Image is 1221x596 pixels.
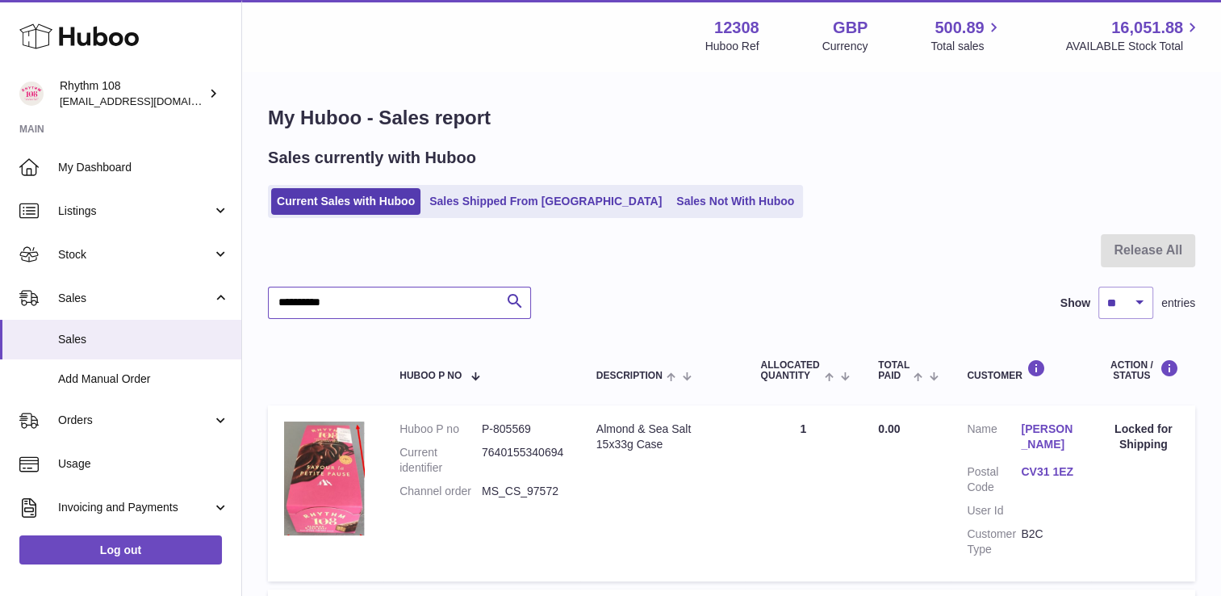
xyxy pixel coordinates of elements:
[833,17,868,39] strong: GBP
[1107,422,1179,452] div: Locked for Shipping
[967,422,1021,456] dt: Name
[58,456,229,472] span: Usage
[284,422,365,535] img: 1688048918.JPG
[967,527,1021,557] dt: Customer Type
[878,422,900,435] span: 0.00
[1065,39,1202,54] span: AVAILABLE Stock Total
[60,94,237,107] span: [EMAIL_ADDRESS][DOMAIN_NAME]
[930,39,1002,54] span: Total sales
[482,445,564,476] dd: 7640155340694
[58,332,229,347] span: Sales
[399,484,482,499] dt: Channel order
[58,160,229,175] span: My Dashboard
[761,360,821,381] span: ALLOCATED Quantity
[967,359,1075,381] div: Customer
[1021,422,1075,452] a: [PERSON_NAME]
[714,17,759,39] strong: 12308
[967,503,1021,518] dt: User Id
[1107,359,1179,381] div: Action / Status
[1021,527,1075,557] dd: B2C
[60,78,205,109] div: Rhythm 108
[482,484,564,499] dd: MS_CS_97572
[935,17,984,39] span: 500.89
[58,500,212,515] span: Invoicing and Payments
[399,445,482,476] dt: Current identifier
[1111,17,1183,39] span: 16,051.88
[19,82,44,106] img: internalAdmin-12308@internal.huboo.com
[596,371,663,381] span: Description
[671,188,800,215] a: Sales Not With Huboo
[930,17,1002,54] a: 500.89 Total sales
[268,147,476,169] h2: Sales currently with Huboo
[1065,17,1202,54] a: 16,051.88 AVAILABLE Stock Total
[58,204,212,219] span: Listings
[58,413,212,428] span: Orders
[967,464,1021,495] dt: Postal Code
[1021,464,1075,480] a: CV31 1EZ
[705,39,759,54] div: Huboo Ref
[745,405,863,581] td: 1
[268,105,1195,131] h1: My Huboo - Sales report
[58,247,212,262] span: Stock
[19,535,222,565] a: Log out
[822,39,868,54] div: Currency
[878,360,909,381] span: Total paid
[482,422,564,437] dd: P-805569
[596,422,729,452] div: Almond & Sea Salt 15x33g Case
[399,422,482,437] dt: Huboo P no
[1060,296,1090,311] label: Show
[271,188,420,215] a: Current Sales with Huboo
[424,188,667,215] a: Sales Shipped From [GEOGRAPHIC_DATA]
[58,291,212,306] span: Sales
[399,371,462,381] span: Huboo P no
[1161,296,1195,311] span: entries
[58,371,229,387] span: Add Manual Order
